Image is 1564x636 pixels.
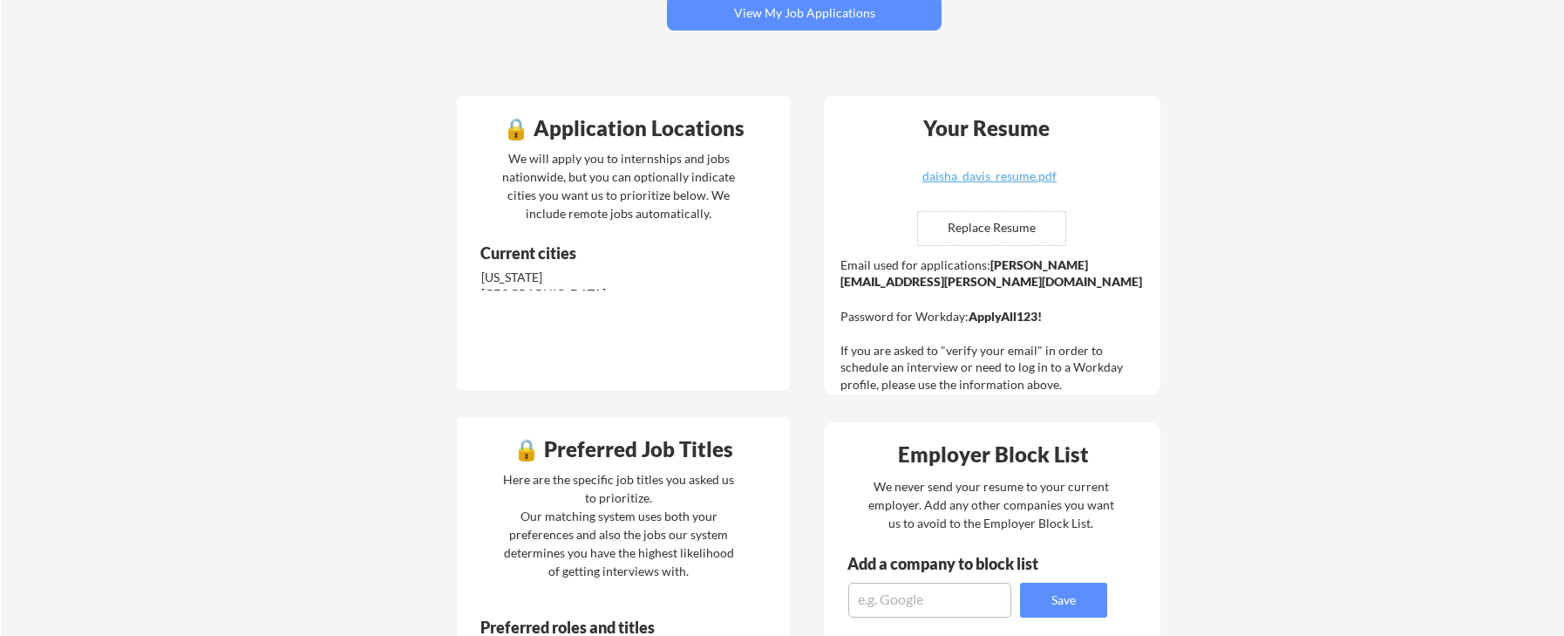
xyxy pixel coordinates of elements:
div: Preferred roles and titles [480,619,717,635]
div: [US_STATE][GEOGRAPHIC_DATA], [GEOGRAPHIC_DATA] [481,269,665,320]
div: Email used for applications: Password for Workday: If you are asked to "verify your email" in ord... [840,256,1148,393]
div: We never send your resume to your current employer. Add any other companies you want us to avoid ... [867,477,1115,532]
div: Your Resume [900,118,1072,139]
button: Save [1020,583,1107,618]
div: Current cities [480,245,722,261]
strong: ApplyAll123! [969,309,1042,324]
div: Add a company to block list [847,556,1065,571]
div: Here are the specific job titles you asked us to prioritize. Our matching system uses both your p... [499,470,738,580]
div: 🔒 Preferred Job Titles [461,439,785,460]
a: daisha_davis_resume.pdf [886,170,1093,197]
strong: [PERSON_NAME][EMAIL_ADDRESS][PERSON_NAME][DOMAIN_NAME] [840,257,1142,290]
div: 🔒 Application Locations [461,118,785,139]
div: daisha_davis_resume.pdf [886,170,1093,182]
div: We will apply you to internships and jobs nationwide, but you can optionally indicate cities you ... [499,149,738,222]
div: Employer Block List [831,444,1155,465]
